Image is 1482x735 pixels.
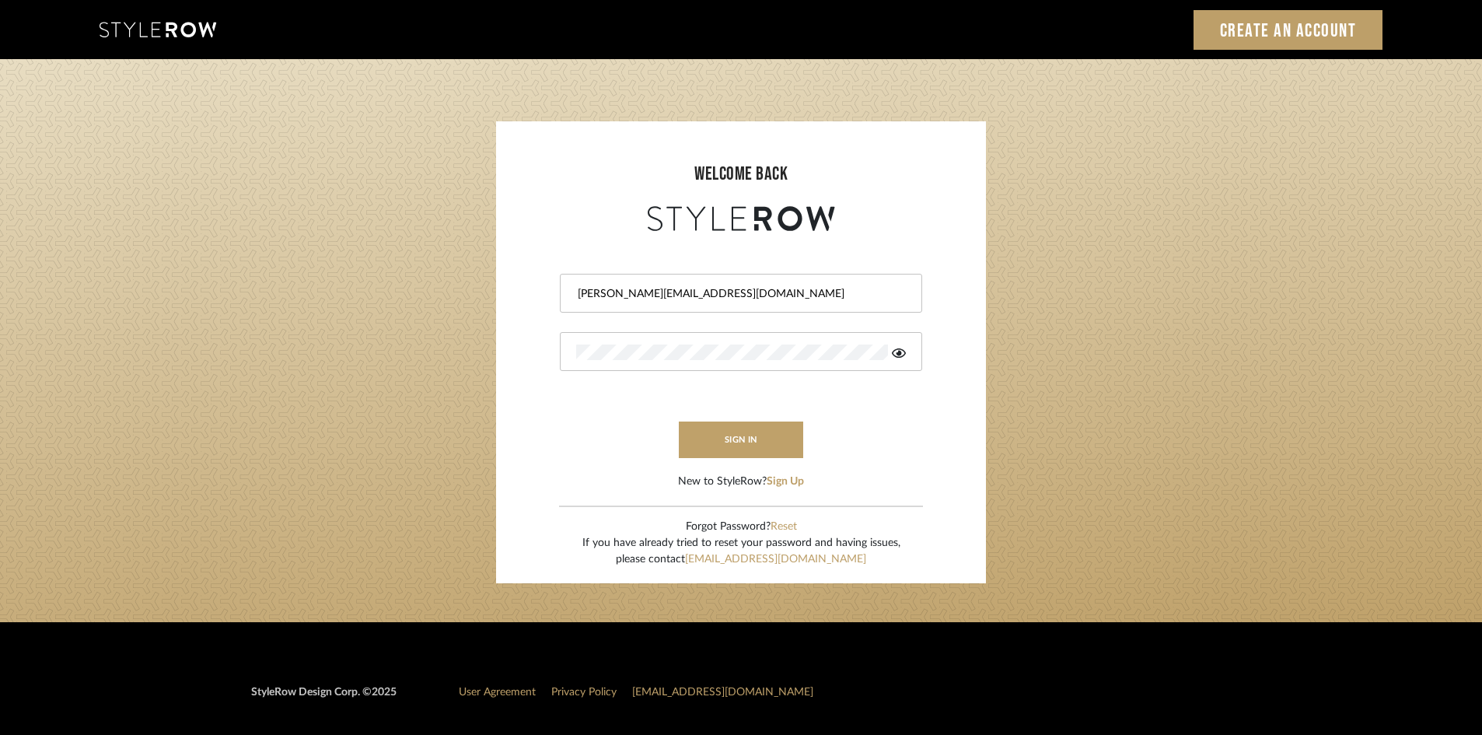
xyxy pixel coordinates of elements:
[582,535,900,568] div: If you have already tried to reset your password and having issues, please contact
[551,687,617,698] a: Privacy Policy
[771,519,797,535] button: Reset
[679,422,803,458] button: sign in
[632,687,813,698] a: [EMAIL_ADDRESS][DOMAIN_NAME]
[1194,10,1383,50] a: Create an Account
[251,684,397,713] div: StyleRow Design Corp. ©2025
[576,286,902,302] input: Email Address
[767,474,804,490] button: Sign Up
[685,554,866,565] a: [EMAIL_ADDRESS][DOMAIN_NAME]
[582,519,900,535] div: Forgot Password?
[512,160,970,188] div: welcome back
[678,474,804,490] div: New to StyleRow?
[459,687,536,698] a: User Agreement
